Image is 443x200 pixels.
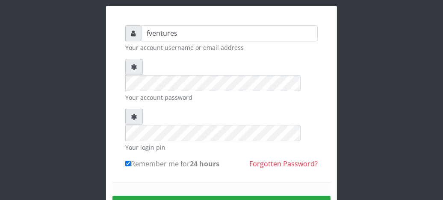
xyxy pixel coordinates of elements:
a: Forgotten Password? [249,159,318,168]
small: Your account password [125,93,318,102]
label: Remember me for [125,159,219,169]
input: Remember me for24 hours [125,161,131,166]
small: Your account username or email address [125,43,318,52]
b: 24 hours [190,159,219,168]
small: Your login pin [125,143,318,152]
input: Username or email address [141,25,318,41]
